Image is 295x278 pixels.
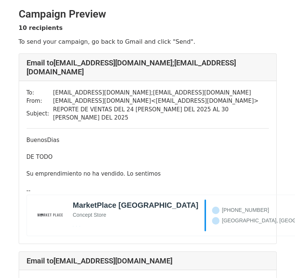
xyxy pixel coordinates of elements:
span: Dias [47,137,59,143]
td: [EMAIL_ADDRESS][DOMAIN_NAME] < [EMAIL_ADDRESS][DOMAIN_NAME] > [53,97,269,105]
img: marketplacenicaragua [34,200,65,231]
div: Buenos [27,136,269,145]
td: To: [27,89,53,97]
b: MarketPlace [GEOGRAPHIC_DATA] [73,201,199,210]
span: Concept Store [73,212,107,218]
strong: 10 recipients [19,24,63,31]
div: DE TODO [27,153,269,161]
div: Su emprendimiento no ha vendido. Lo sentimos [27,170,269,178]
p: To send your campaign, go back to Gmail and click "Send". [19,38,277,46]
td: REPORTE DE VENTAS DEL 24 [PERSON_NAME] DEL 2025 AL 30 [PERSON_NAME] DEL 2025 [53,105,269,122]
td: From: [27,97,53,105]
h2: Campaign Preview [19,8,277,21]
td: Subject: [27,105,53,122]
h4: Email to [EMAIL_ADDRESS][DOMAIN_NAME] ; [EMAIL_ADDRESS][DOMAIN_NAME] [27,58,269,76]
span: -- [27,187,31,194]
h4: Email to [EMAIL_ADDRESS][DOMAIN_NAME] [27,256,269,265]
td: [EMAIL_ADDRESS][DOMAIN_NAME] ; [EMAIL_ADDRESS][DOMAIN_NAME] [53,89,269,97]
